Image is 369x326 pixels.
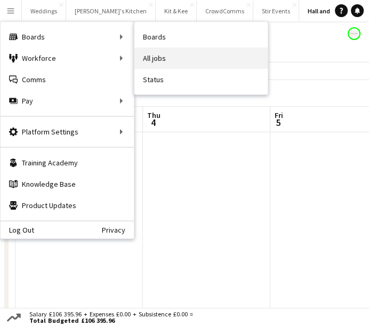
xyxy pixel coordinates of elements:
[102,226,134,234] a: Privacy
[66,1,156,21] button: [PERSON_NAME]'s Kitchen
[147,110,161,120] span: Thu
[156,1,197,21] button: Kit & Kee
[1,47,134,69] div: Workforce
[1,173,134,195] a: Knowledge Base
[1,152,134,173] a: Training Academy
[134,69,268,90] a: Status
[1,26,134,47] div: Boards
[1,195,134,216] a: Product Updates
[134,47,268,69] a: All jobs
[1,90,134,112] div: Pay
[197,1,253,21] button: CrowdComms
[134,26,268,47] a: Boards
[275,110,283,120] span: Fri
[146,116,161,129] span: 4
[1,121,134,142] div: Platform Settings
[1,226,34,234] a: Log Out
[253,1,299,21] button: Stir Events
[22,1,66,21] button: Weddings
[29,317,193,324] span: Total Budgeted £106 395.96
[273,116,283,129] span: 5
[348,27,360,40] app-user-avatar: Event Temps
[1,69,134,90] a: Comms
[23,311,195,324] div: Salary £106 395.96 + Expenses £0.00 + Subsistence £0.00 =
